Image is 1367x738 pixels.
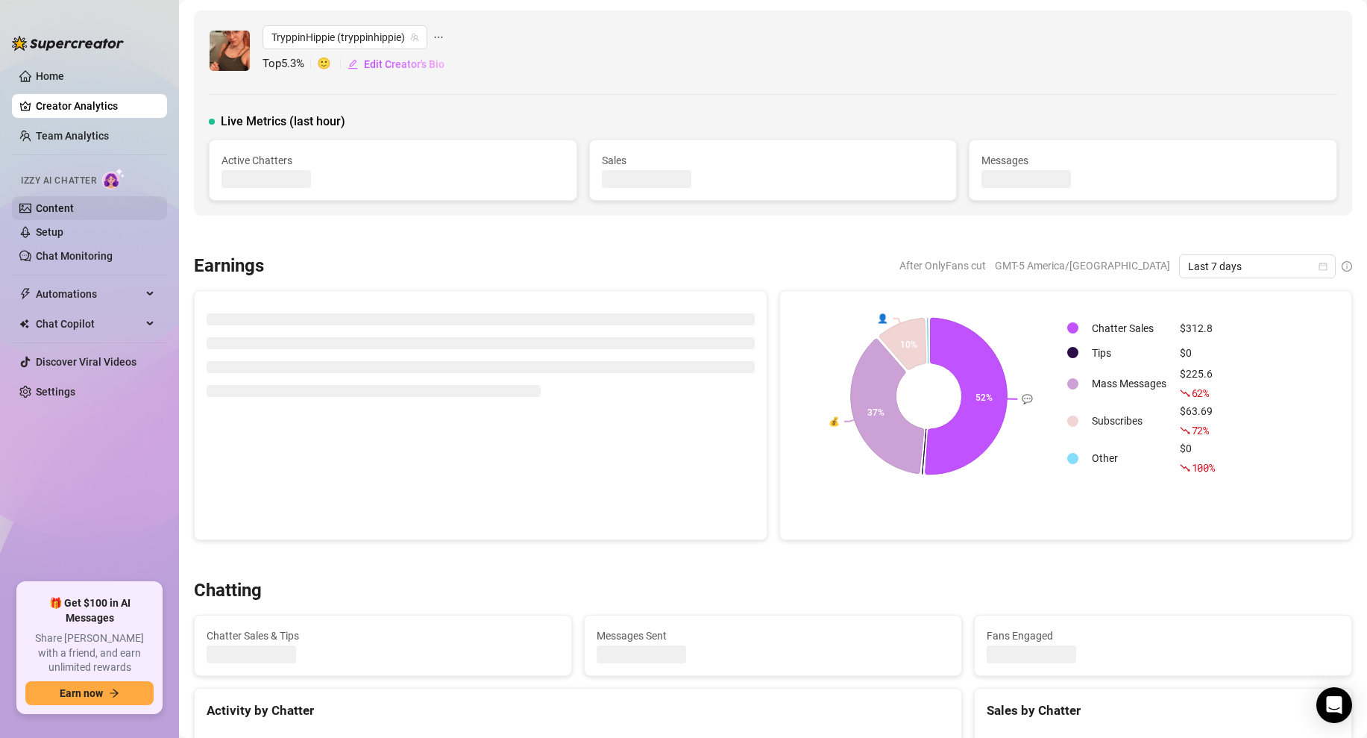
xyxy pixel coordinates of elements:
img: logo-BBDzfeDw.svg [12,36,124,51]
span: fall [1180,425,1190,436]
a: Creator Analytics [36,94,155,118]
span: TryppinHippie (tryppinhippie) [271,26,418,49]
span: Izzy AI Chatter [21,174,96,188]
span: 🙂 [317,55,347,73]
span: Last 7 days [1188,255,1327,278]
div: $0 [1180,345,1215,361]
span: Sales [602,152,945,169]
span: Fans Engaged [987,628,1339,644]
span: arrow-right [109,688,119,698]
a: Discover Viral Videos [36,356,136,368]
span: Earn now [60,687,103,699]
span: After OnlyFans cut [899,254,986,277]
a: Settings [36,386,75,398]
div: $63.69 [1180,403,1215,439]
span: Share [PERSON_NAME] with a friend, and earn unlimited rewards [25,631,154,675]
text: 💬 [1022,393,1033,404]
td: Tips [1086,341,1172,364]
td: Chatter Sales [1086,316,1172,340]
div: $225.6 [1180,366,1215,401]
div: $0 [1180,440,1215,476]
span: 62 % [1192,386,1209,400]
span: Chatter Sales & Tips [207,628,559,644]
span: Messages Sent [597,628,949,644]
div: Open Intercom Messenger [1316,687,1352,723]
button: Edit Creator's Bio [347,52,445,76]
span: Automations [36,282,142,306]
span: 100 % [1192,460,1215,475]
span: team [410,33,419,42]
span: Chat Copilot [36,312,142,336]
span: info-circle [1342,261,1352,272]
a: Home [36,70,64,82]
div: Activity by Chatter [207,701,949,721]
span: fall [1180,463,1190,473]
img: TryppinHippie [210,31,250,71]
div: Sales by Chatter [987,701,1339,721]
a: Chat Monitoring [36,250,113,262]
span: 72 % [1192,423,1209,437]
h3: Chatting [194,579,262,603]
span: 🎁 Get $100 in AI Messages [25,596,154,625]
span: Edit Creator's Bio [364,58,444,70]
a: Setup [36,226,63,238]
text: 👤 [877,313,888,324]
td: Other [1086,440,1172,476]
img: AI Chatter [102,168,125,190]
h3: Earnings [194,254,264,278]
span: calendar [1319,262,1327,271]
span: Live Metrics (last hour) [221,113,345,131]
span: Active Chatters [221,152,565,169]
img: Chat Copilot [19,319,29,329]
a: Team Analytics [36,130,109,142]
span: Messages [981,152,1324,169]
td: Mass Messages [1086,366,1172,401]
span: thunderbolt [19,288,31,300]
a: Content [36,202,74,214]
button: Earn nowarrow-right [25,681,154,705]
span: Top 5.3 % [263,55,317,73]
div: $312.8 [1180,320,1215,337]
td: Subscribes [1086,403,1172,439]
span: GMT-5 America/[GEOGRAPHIC_DATA] [995,254,1170,277]
span: fall [1180,388,1190,398]
text: 💰 [828,416,839,427]
span: ellipsis [433,25,444,49]
span: edit [348,59,358,69]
